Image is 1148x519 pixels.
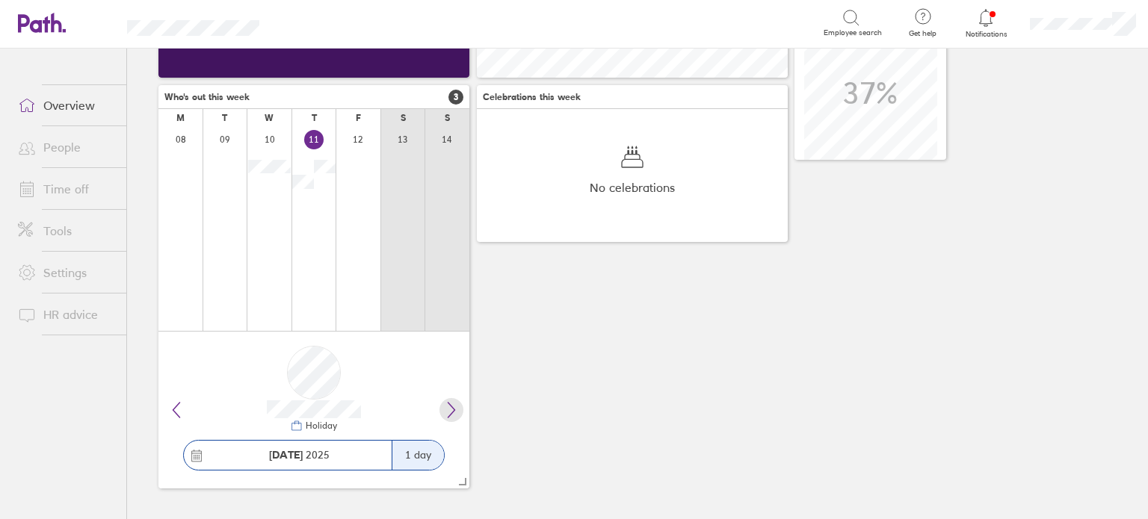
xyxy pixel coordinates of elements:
a: Tools [6,216,126,246]
div: S [445,113,450,123]
span: Who's out this week [164,92,250,102]
span: Employee search [824,28,882,37]
a: Overview [6,90,126,120]
div: 1 day [392,441,444,470]
div: W [265,113,274,123]
span: No celebrations [590,181,675,194]
div: T [312,113,317,123]
div: M [176,113,185,123]
a: People [6,132,126,162]
strong: [DATE] [269,448,303,461]
span: 3 [448,90,463,105]
a: Notifications [962,7,1010,39]
a: Time off [6,174,126,204]
span: Celebrations this week [483,92,581,102]
div: S [401,113,406,123]
div: T [222,113,227,123]
span: Notifications [962,30,1010,39]
a: HR advice [6,299,126,329]
div: Holiday [303,420,337,431]
a: Settings [6,258,126,288]
span: Get help [898,29,947,38]
div: F [356,113,361,123]
div: Search [300,16,338,29]
span: 2025 [269,449,330,461]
